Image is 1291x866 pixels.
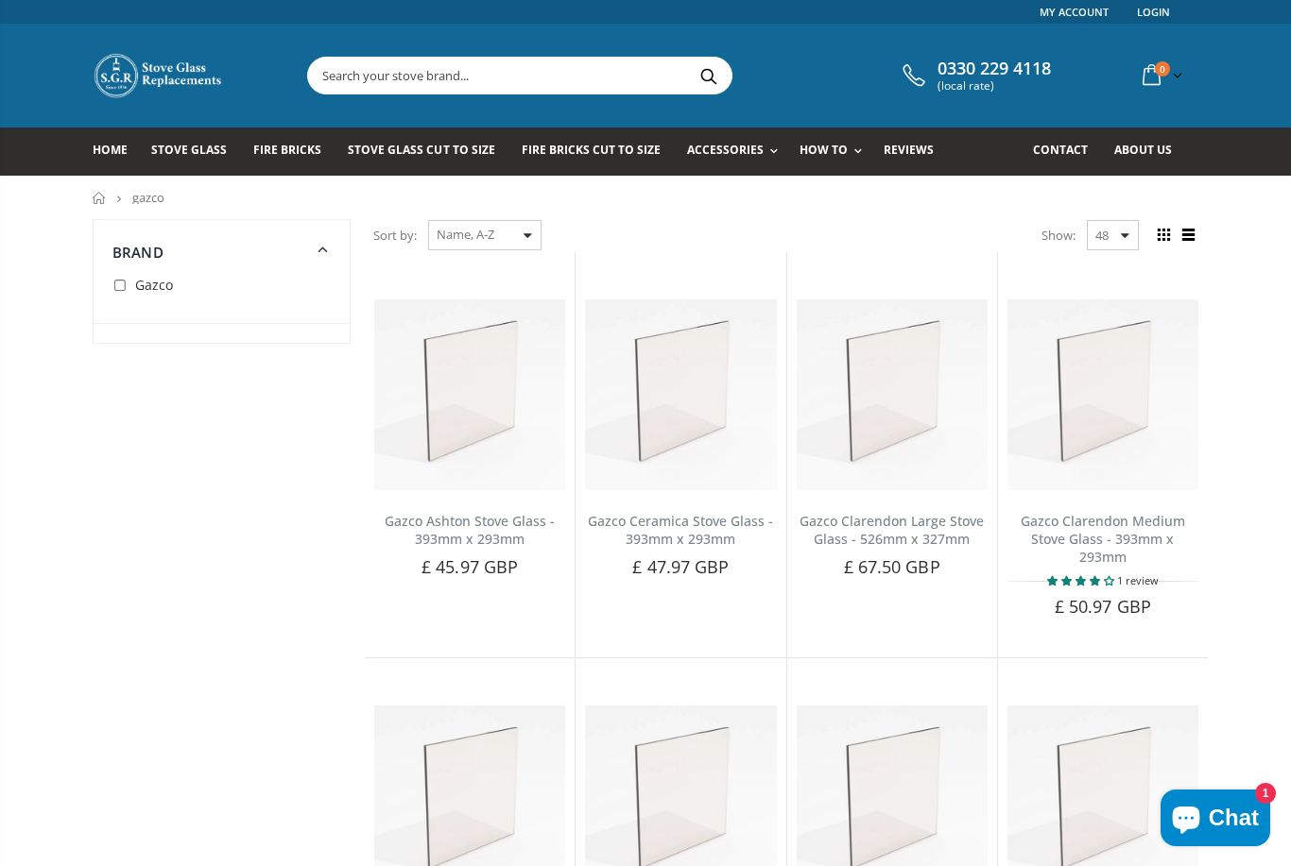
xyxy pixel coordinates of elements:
[135,276,173,294] span: Gazco
[112,243,164,262] span: Brand
[632,555,729,578] span: £ 47.97 GBP
[1055,595,1151,618] span: £ 50.97 GBP
[884,142,934,158] span: Reviews
[132,189,164,206] span: gazco
[348,127,508,176] a: Stove Glass Cut To Size
[253,127,336,176] a: Fire Bricks
[687,142,764,158] span: Accessories
[687,127,787,176] a: Accessories
[93,192,107,204] a: Home
[385,512,555,548] a: Gazco Ashton Stove Glass - 393mm x 293mm
[1033,142,1088,158] span: Contact
[422,555,518,578] span: £ 45.97 GBP
[93,127,142,176] a: Home
[800,127,871,176] a: How To
[797,299,988,490] img: Gazco Clarendon Large stove glass replacement
[151,127,241,176] a: Stove Glass
[800,512,984,548] a: Gazco Clarendon Large Stove Glass - 526mm x 327mm
[1033,127,1102,176] a: Contact
[1178,225,1198,246] span: List view
[1047,573,1117,587] span: 4.00 stars
[93,52,225,99] img: Stove Glass Replacement
[898,59,1051,93] a: 0330 229 4118 (local rate)
[348,142,494,158] span: Stove Glass Cut To Size
[1041,220,1076,250] span: Show:
[373,219,417,252] span: Sort by:
[938,79,1051,93] span: (local rate)
[585,299,776,490] img: Gazco Ceramica Stove Glass
[800,142,848,158] span: How To
[844,555,940,578] span: £ 67.50 GBP
[522,142,661,158] span: Fire Bricks Cut To Size
[1117,573,1159,587] span: 1 review
[1155,790,1276,851] inbox-online-store-chat: Shopify online store chat
[253,142,321,158] span: Fire Bricks
[1135,57,1186,93] a: 0
[151,142,227,158] span: Stove Glass
[1155,61,1170,76] span: 0
[93,142,128,158] span: Home
[687,58,730,93] button: Search
[1021,512,1185,566] a: Gazco Clarendon Medium Stove Glass - 393mm x 293mm
[588,512,773,548] a: Gazco Ceramica Stove Glass - 393mm x 293mm
[374,299,565,490] img: Gazco Ashton Stove Glass
[1114,142,1172,158] span: About us
[522,127,675,176] a: Fire Bricks Cut To Size
[1114,127,1186,176] a: About us
[1007,299,1198,490] img: Gazco Clarendon Medium stove glass replacement
[884,127,948,176] a: Reviews
[1153,225,1174,246] span: Grid view
[308,58,943,93] input: Search your stove brand...
[938,59,1051,79] span: 0330 229 4118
